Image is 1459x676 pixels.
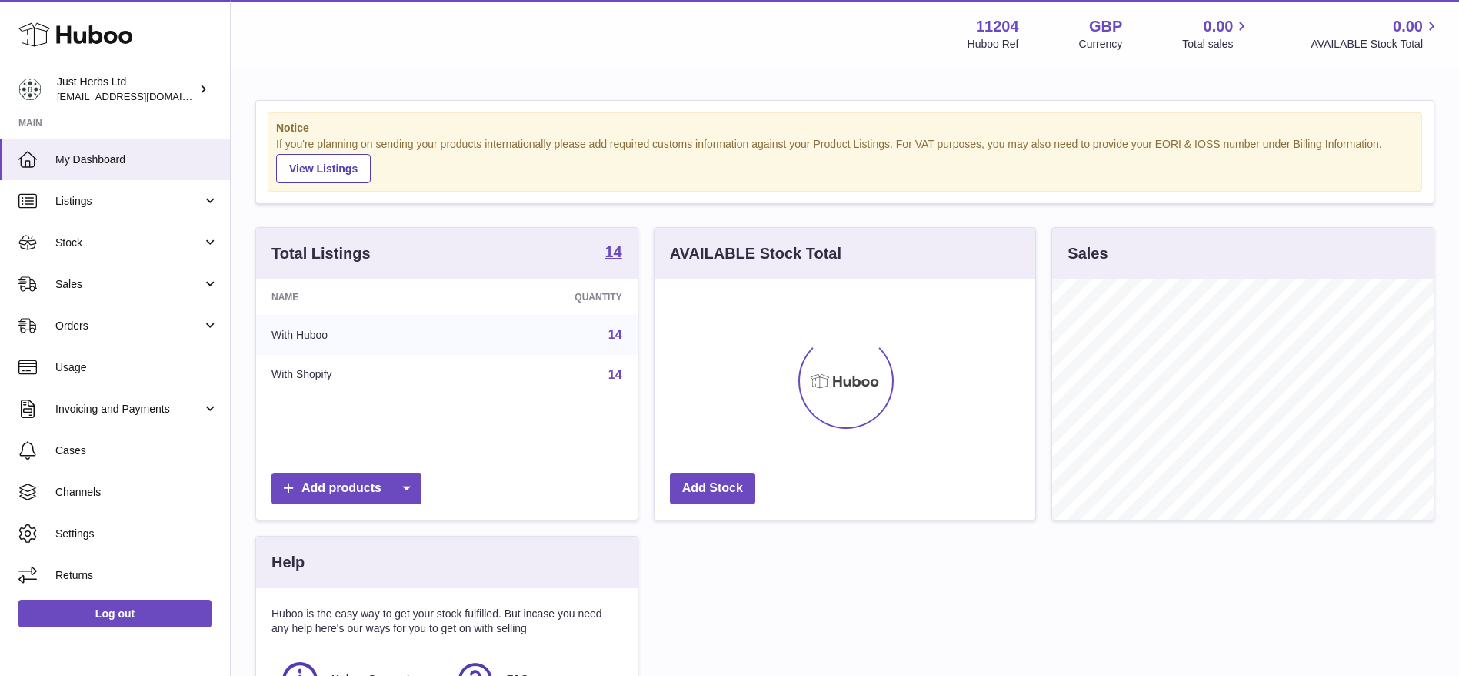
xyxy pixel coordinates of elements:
div: Just Herbs Ltd [57,75,195,104]
a: Log out [18,600,212,627]
span: Usage [55,360,218,375]
strong: 11204 [976,16,1019,37]
a: 0.00 Total sales [1182,16,1251,52]
a: 14 [608,368,622,381]
h3: AVAILABLE Stock Total [670,243,841,264]
span: Settings [55,527,218,541]
span: AVAILABLE Stock Total [1311,37,1441,52]
th: Name [256,279,461,315]
span: [EMAIL_ADDRESS][DOMAIN_NAME] [57,90,226,102]
a: View Listings [276,154,371,183]
a: Add Stock [670,473,755,504]
img: internalAdmin-11204@internal.huboo.com [18,78,42,101]
a: 0.00 AVAILABLE Stock Total [1311,16,1441,52]
span: Invoicing and Payments [55,402,202,417]
h3: Help [271,552,305,573]
a: 14 [608,328,622,341]
div: Huboo Ref [968,37,1019,52]
h3: Sales [1068,243,1108,264]
span: Returns [55,568,218,583]
h3: Total Listings [271,243,371,264]
span: Total sales [1182,37,1251,52]
span: Orders [55,319,202,333]
span: Channels [55,485,218,500]
strong: Notice [276,121,1414,136]
strong: 14 [605,244,621,259]
div: Currency [1079,37,1123,52]
div: If you're planning on sending your products internationally please add required customs informati... [276,137,1414,183]
span: Listings [55,194,202,209]
a: Add products [271,473,421,504]
a: 14 [605,244,621,263]
span: 0.00 [1393,16,1423,37]
td: With Shopify [256,355,461,395]
td: With Huboo [256,315,461,355]
span: Stock [55,236,202,250]
span: Cases [55,443,218,458]
strong: GBP [1089,16,1122,37]
th: Quantity [461,279,637,315]
span: My Dashboard [55,152,218,167]
p: Huboo is the easy way to get your stock fulfilled. But incase you need any help here's our ways f... [271,607,622,636]
span: 0.00 [1204,16,1234,37]
span: Sales [55,277,202,292]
